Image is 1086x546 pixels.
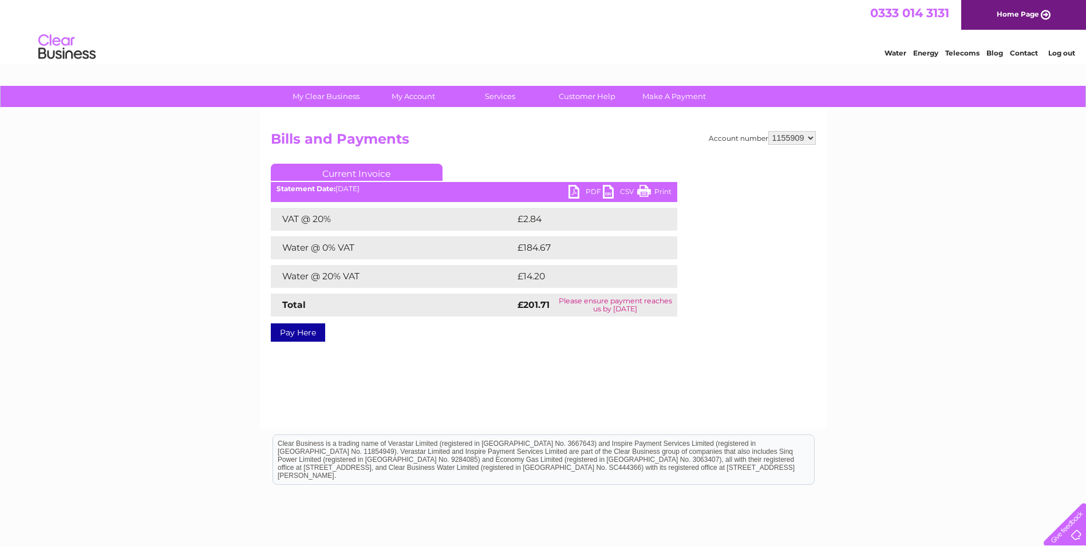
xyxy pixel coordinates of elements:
[870,6,949,20] a: 0333 014 3131
[568,185,603,201] a: PDF
[627,86,721,107] a: Make A Payment
[271,164,443,181] a: Current Invoice
[271,236,515,259] td: Water @ 0% VAT
[884,49,906,57] a: Water
[1048,49,1075,57] a: Log out
[279,86,373,107] a: My Clear Business
[986,49,1003,57] a: Blog
[515,265,653,288] td: £14.20
[271,185,677,193] div: [DATE]
[1010,49,1038,57] a: Contact
[540,86,634,107] a: Customer Help
[515,208,651,231] td: £2.84
[271,208,515,231] td: VAT @ 20%
[518,299,550,310] strong: £201.71
[709,131,816,145] div: Account number
[603,185,637,201] a: CSV
[282,299,306,310] strong: Total
[277,184,335,193] b: Statement Date:
[945,49,980,57] a: Telecoms
[913,49,938,57] a: Energy
[637,185,672,201] a: Print
[271,131,816,153] h2: Bills and Payments
[38,30,96,65] img: logo.png
[554,294,677,316] td: Please ensure payment reaches us by [DATE]
[515,236,657,259] td: £184.67
[273,6,814,56] div: Clear Business is a trading name of Verastar Limited (registered in [GEOGRAPHIC_DATA] No. 3667643...
[271,265,515,288] td: Water @ 20% VAT
[453,86,547,107] a: Services
[271,323,325,342] a: Pay Here
[366,86,460,107] a: My Account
